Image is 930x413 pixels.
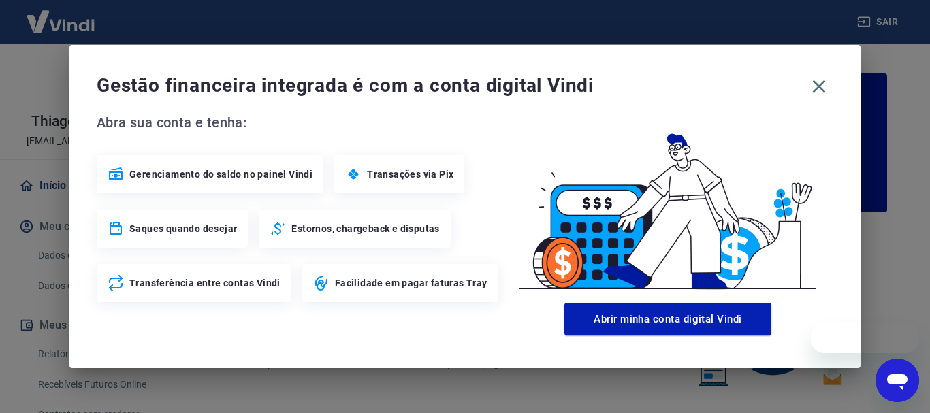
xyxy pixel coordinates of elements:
span: Estornos, chargeback e disputas [291,222,439,235]
iframe: Mensagem da empresa [811,323,919,353]
span: Facilidade em pagar faturas Tray [335,276,487,290]
span: Saques quando desejar [129,222,237,235]
span: Transferência entre contas Vindi [129,276,280,290]
span: Gerenciamento do saldo no painel Vindi [129,167,312,181]
span: Transações via Pix [367,167,453,181]
iframe: Botão para abrir a janela de mensagens [876,359,919,402]
span: Abra sua conta e tenha: [97,112,502,133]
img: Good Billing [502,112,833,297]
span: Gestão financeira integrada é com a conta digital Vindi [97,72,805,99]
button: Abrir minha conta digital Vindi [564,303,771,335]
